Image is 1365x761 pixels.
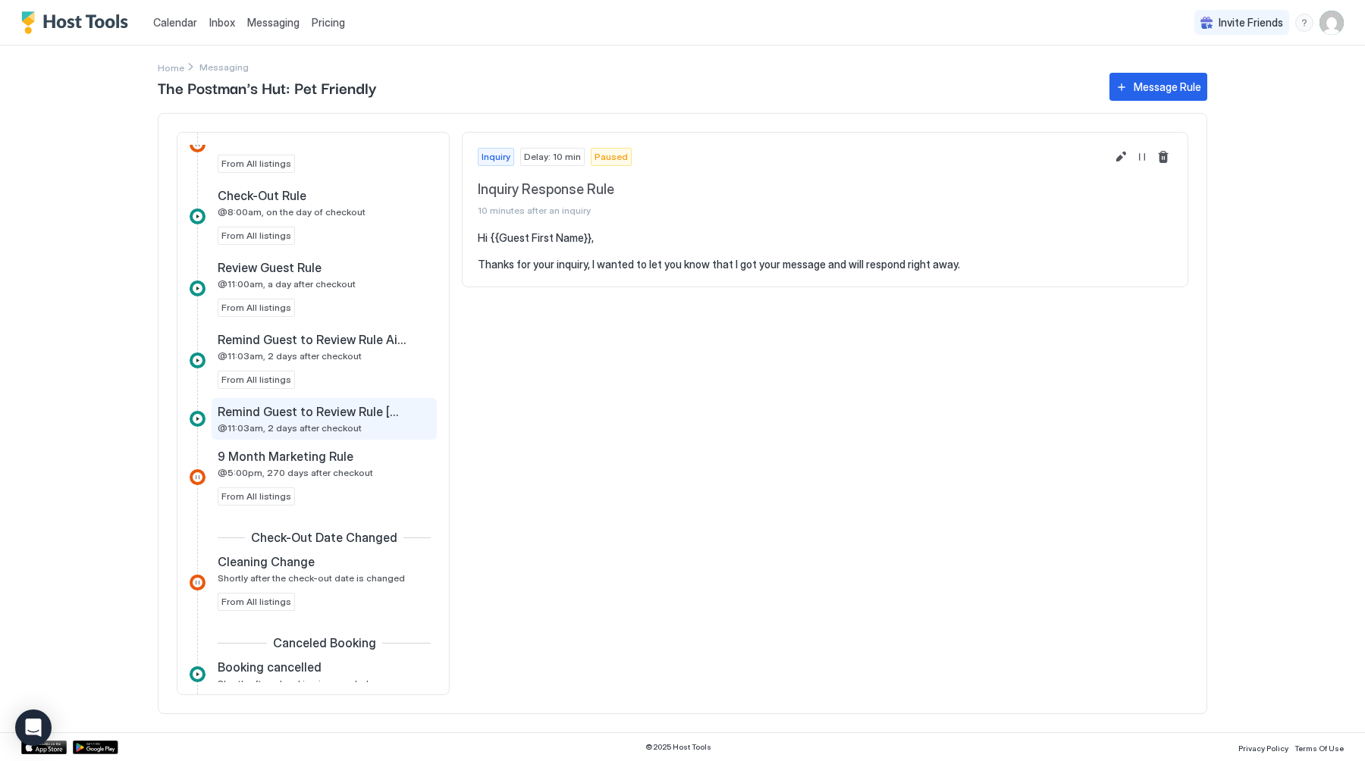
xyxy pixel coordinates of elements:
[221,301,291,315] span: From All listings
[158,76,1094,99] span: The Postman's Hut: Pet Friendly
[218,350,362,362] span: @11:03am, 2 days after checkout
[15,709,52,746] div: Open Intercom Messenger
[218,659,322,675] span: Booking cancelled
[218,278,356,290] span: @11:00am, a day after checkout
[1238,744,1288,753] span: Privacy Policy
[478,181,1106,199] span: Inquiry Response Rule
[218,332,406,347] span: Remind Guest to Review Rule Airbnb
[247,14,300,30] a: Messaging
[221,595,291,609] span: From All listings
[221,229,291,243] span: From All listings
[645,742,711,752] span: © 2025 Host Tools
[524,150,581,164] span: Delay: 10 min
[21,741,67,754] a: App Store
[158,59,184,75] a: Home
[1319,11,1344,35] div: User profile
[1133,148,1151,166] button: Resume Message Rule
[1112,148,1130,166] button: Edit message rule
[218,449,353,464] span: 9 Month Marketing Rule
[312,16,345,30] span: Pricing
[595,150,628,164] span: Paused
[218,678,369,689] span: Shortly after a booking is canceled
[21,11,135,34] a: Host Tools Logo
[1109,73,1207,101] button: Message Rule
[221,490,291,503] span: From All listings
[158,62,184,74] span: Home
[1295,14,1313,32] div: menu
[218,206,366,218] span: @8:00am, on the day of checkout
[221,157,291,171] span: From All listings
[153,14,197,30] a: Calendar
[218,467,373,478] span: @5:00pm, 270 days after checkout
[218,404,406,419] span: Remind Guest to Review Rule [DOMAIN_NAME]
[273,635,376,650] span: Canceled Booking
[158,59,184,75] div: Breadcrumb
[73,741,118,754] a: Google Play Store
[1134,79,1201,95] div: Message Rule
[1294,739,1344,755] a: Terms Of Use
[247,16,300,29] span: Messaging
[1154,148,1172,166] button: Delete message rule
[218,260,322,275] span: Review Guest Rule
[209,14,235,30] a: Inbox
[478,205,1106,216] span: 10 minutes after an inquiry
[1238,739,1288,755] a: Privacy Policy
[218,188,306,203] span: Check-Out Rule
[209,16,235,29] span: Inbox
[153,16,197,29] span: Calendar
[218,422,362,434] span: @11:03am, 2 days after checkout
[218,572,405,584] span: Shortly after the check-out date is changed
[251,530,397,545] span: Check-Out Date Changed
[199,61,249,73] span: Breadcrumb
[221,373,291,387] span: From All listings
[482,150,510,164] span: Inquiry
[218,554,315,569] span: Cleaning Change
[1219,16,1283,30] span: Invite Friends
[478,231,1172,271] pre: Hi {{Guest First Name}}, Thanks for your inquiry, I wanted to let you know that I got your messag...
[1294,744,1344,753] span: Terms Of Use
